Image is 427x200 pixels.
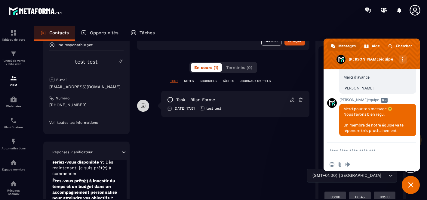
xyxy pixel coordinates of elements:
[52,148,121,177] p: Si jamais vous souhaitez démarrer un coaching, quand seriez-vous disponible ?
[380,195,389,199] p: 09:30
[90,30,118,36] p: Opportunités
[194,65,218,70] span: En cours (1)
[2,155,26,176] a: automationsautomationsEspace membre
[382,172,387,179] input: Search for option
[2,83,26,87] p: CRM
[2,46,26,70] a: formationformationTunnel de vente / Site web
[223,79,234,83] p: TÂCHES
[52,160,113,176] span: : Dès maintenant, je suis prêt(e) à commencer.
[52,150,93,155] p: Réponses Planificateur
[343,106,404,133] span: Merci pour ton message 😊 Nous l’avons bien reçu. Un membre de notre équipe va te répondre très pr...
[49,102,124,108] p: [PHONE_NUMBER]
[10,96,17,103] img: automations
[56,96,69,101] p: Numéro
[2,91,26,112] a: automationsautomationsWebinaire
[372,42,380,51] span: Aide
[49,120,124,125] p: Voir toutes les informations
[170,79,178,83] p: TOUT
[311,172,382,179] span: (GMT+01:00) [GEOGRAPHIC_DATA]
[2,105,26,108] p: Webinaire
[49,30,69,36] p: Contacts
[34,26,75,41] a: Contacts
[176,97,215,103] p: task - Bilan forme
[184,79,194,83] p: NOTES
[226,65,252,70] span: Terminés (0)
[355,195,365,199] p: 08:45
[10,138,17,145] img: automations
[385,42,416,51] a: Chercher
[124,26,161,41] a: Tâches
[191,63,222,72] button: En cours (1)
[2,112,26,133] a: schedulerschedulerPlanificateur
[381,98,388,103] span: Bot
[330,143,402,158] textarea: Entrez votre message...
[75,58,98,65] a: test test
[10,159,17,166] img: automations
[2,189,26,195] p: Réseaux Sociaux
[361,42,384,51] a: Aide
[2,70,26,91] a: formationformationCRM
[206,106,221,111] p: test test
[330,162,334,167] span: Insérer un emoji
[337,162,342,167] span: Envoyer un fichier
[200,79,217,83] p: COURRIELS
[174,106,195,111] p: [DATE] 17:51
[339,98,416,102] span: [PERSON_NAME]équipe
[223,63,256,72] button: Terminés (0)
[10,75,17,82] img: formation
[10,180,17,187] img: social-network
[58,43,93,47] p: No responsable yet
[327,42,360,51] a: Messages
[10,29,17,36] img: formation
[2,59,26,66] p: Tunnel de vente / Site web
[10,50,17,58] img: formation
[2,126,26,129] p: Planificateur
[2,168,26,171] p: Espace membre
[330,195,340,199] p: 08:00
[338,42,356,51] span: Messages
[402,176,420,194] a: Fermer le chat
[345,162,350,167] span: Message audio
[49,84,124,90] p: [EMAIL_ADDRESS][DOMAIN_NAME]
[10,117,17,124] img: scheduler
[2,133,26,155] a: automationsautomationsAutomatisations
[240,79,271,83] p: JOURNAUX D'APPELS
[2,38,26,41] p: Tableau de bord
[75,26,124,41] a: Opportunités
[140,30,155,36] p: Tâches
[2,25,26,46] a: formationformationTableau de bord
[8,5,63,16] img: logo
[396,42,412,51] span: Chercher
[307,169,397,183] div: Search for option
[2,176,26,200] a: social-networksocial-networkRéseaux Sociaux
[56,77,68,82] p: E-mail
[2,147,26,150] p: Automatisations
